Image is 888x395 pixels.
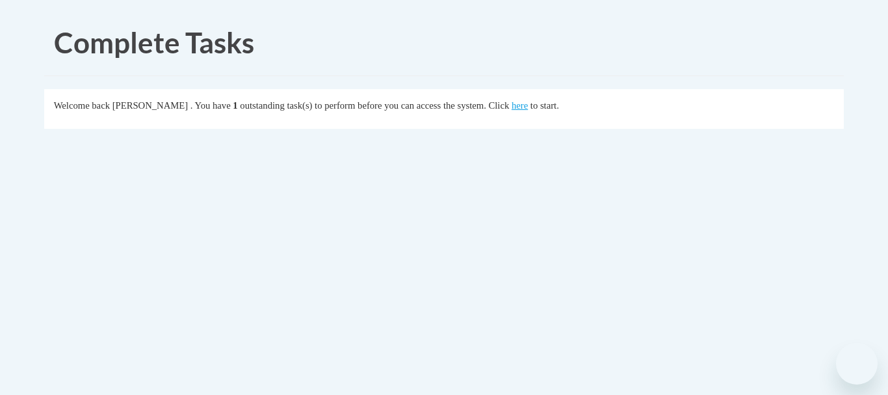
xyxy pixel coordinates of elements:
[512,100,528,111] a: here
[54,25,254,59] span: Complete Tasks
[190,100,231,111] span: . You have
[836,343,878,385] iframe: Button to launch messaging window
[54,100,110,111] span: Welcome back
[233,100,237,111] span: 1
[240,100,509,111] span: outstanding task(s) to perform before you can access the system. Click
[112,100,188,111] span: [PERSON_NAME]
[530,100,559,111] span: to start.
